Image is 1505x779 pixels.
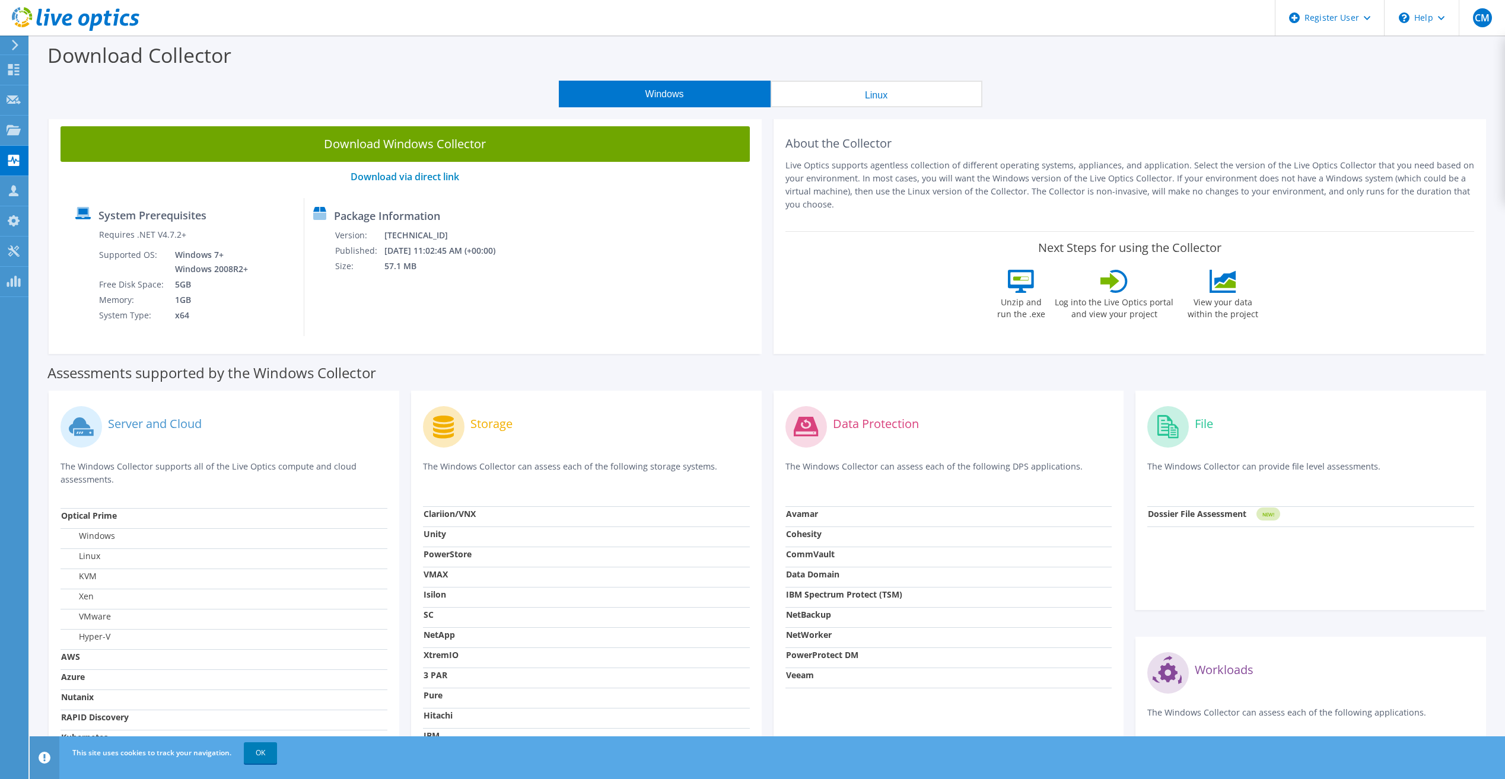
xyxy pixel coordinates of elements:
[1262,511,1274,518] tspan: NEW!
[424,508,476,519] strong: Clariion/VNX
[424,649,459,660] strong: XtremIO
[384,258,511,274] td: 57.1 MB
[424,730,440,741] strong: IBM
[335,258,384,274] td: Size:
[61,460,387,486] p: The Windows Collector supports all of the Live Optics compute and cloud assessments.
[424,609,434,620] strong: SC
[424,589,446,600] strong: Isilon
[470,418,513,430] label: Storage
[786,548,835,560] strong: CommVault
[61,530,115,542] label: Windows
[1147,706,1474,730] p: The Windows Collector can assess each of the following applications.
[166,277,250,292] td: 5GB
[1054,293,1174,320] label: Log into the Live Optics portal and view your project
[166,308,250,323] td: x64
[833,418,919,430] label: Data Protection
[424,629,455,640] strong: NetApp
[1195,664,1253,676] label: Workloads
[61,631,110,643] label: Hyper-V
[99,229,186,241] label: Requires .NET V4.7.2+
[786,649,858,660] strong: PowerProtect DM
[384,243,511,258] td: [DATE] 11:02:45 AM (+00:00)
[1473,8,1492,27] span: CM
[61,651,80,662] strong: AWS
[47,41,231,69] label: Download Collector
[786,589,902,600] strong: IBM Spectrum Protect (TSM)
[98,308,166,323] td: System Type:
[1195,418,1213,430] label: File
[424,548,472,560] strong: PowerStore
[423,460,750,484] p: The Windows Collector can assess each of the following storage systems.
[384,228,511,243] td: [TECHNICAL_ID]
[785,159,1475,211] p: Live Optics supports agentless collection of different operating systems, appliances, and applica...
[335,243,384,258] td: Published:
[166,292,250,308] td: 1GB
[334,210,440,222] label: Package Information
[98,292,166,308] td: Memory:
[61,590,94,602] label: Xen
[61,550,100,562] label: Linux
[786,609,831,620] strong: NetBackup
[61,611,111,622] label: VMware
[335,228,384,243] td: Version:
[786,528,822,539] strong: Cohesity
[61,732,108,743] strong: Kubernetes
[786,629,832,640] strong: NetWorker
[61,570,97,582] label: KVM
[424,528,446,539] strong: Unity
[785,460,1112,484] p: The Windows Collector can assess each of the following DPS applications.
[1148,508,1246,519] strong: Dossier File Assessment
[559,81,771,107] button: Windows
[424,669,447,681] strong: 3 PAR
[785,136,1475,151] h2: About the Collector
[61,510,117,521] strong: Optical Prime
[98,209,206,221] label: System Prerequisites
[98,247,166,277] td: Supported OS:
[61,711,129,723] strong: RAPID Discovery
[244,742,277,764] a: OK
[786,508,818,519] strong: Avamar
[1180,293,1265,320] label: View your data within the project
[351,170,459,183] a: Download via direct link
[1399,12,1409,23] svg: \n
[61,671,85,682] strong: Azure
[786,669,814,681] strong: Veeam
[98,277,166,292] td: Free Disk Space:
[1038,241,1221,255] label: Next Steps for using the Collector
[72,748,231,758] span: This site uses cookies to track your navigation.
[47,367,376,379] label: Assessments supported by the Windows Collector
[994,293,1048,320] label: Unzip and run the .exe
[424,689,443,701] strong: Pure
[108,418,202,430] label: Server and Cloud
[771,81,982,107] button: Linux
[61,126,750,162] a: Download Windows Collector
[424,569,448,580] strong: VMAX
[424,710,453,721] strong: Hitachi
[61,691,94,703] strong: Nutanix
[1147,460,1474,484] p: The Windows Collector can provide file level assessments.
[166,247,250,277] td: Windows 7+ Windows 2008R2+
[786,569,839,580] strong: Data Domain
